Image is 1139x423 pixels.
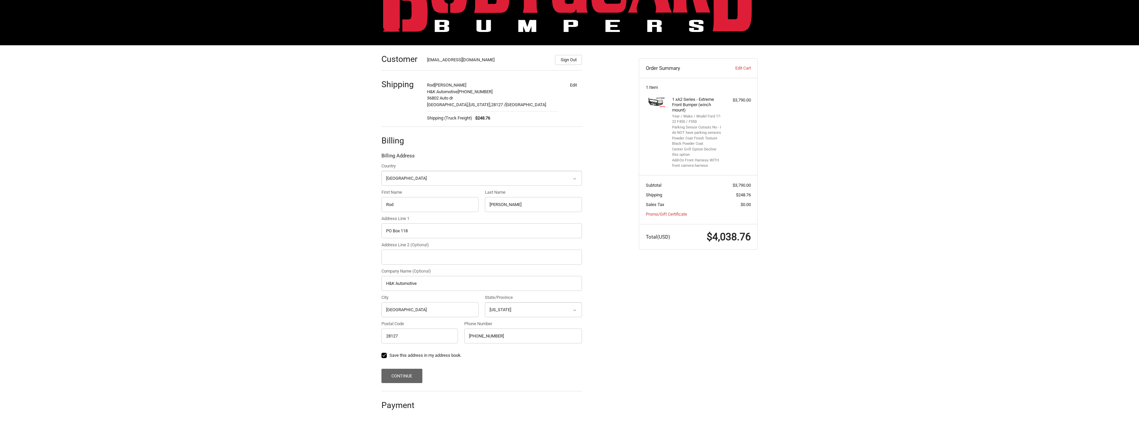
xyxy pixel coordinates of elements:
label: State/Province [485,294,582,301]
span: [US_STATE], [469,102,491,107]
a: Edit Cart [718,65,751,72]
span: $248.76 [472,115,491,121]
label: Address Line 2 [381,242,582,248]
div: [EMAIL_ADDRESS][DOMAIN_NAME] [427,57,549,65]
a: Promo/Gift Certificate [646,212,687,217]
button: Edit [565,80,582,90]
li: Year / Make / Model Ford 17-22 F450 / F550 [672,114,723,125]
label: Country [381,163,582,169]
h3: Order Summary [646,65,718,72]
legend: Billing Address [381,152,415,163]
span: 28127 / [491,102,505,107]
label: Address Line 1 [381,215,582,222]
label: City [381,294,479,301]
li: Powder Coat Finish Texture Black Powder Coat [672,136,723,147]
label: Company Name [381,268,582,275]
span: H&K Automotive [427,89,458,94]
small: (Optional) [412,269,431,274]
span: 36802 Auto dr [427,96,453,101]
h3: 1 Item [646,85,751,90]
label: First Name [381,189,479,196]
span: [GEOGRAPHIC_DATA] [505,102,546,107]
li: Parking Sensor Cutouts No - I do NOT have parking sensors [672,125,723,136]
label: Phone Number [464,320,582,327]
span: Sales Tax [646,202,664,207]
span: [PERSON_NAME] [434,83,466,88]
span: $248.76 [736,192,751,197]
label: Last Name [485,189,582,196]
span: Subtotal [646,183,661,188]
h2: Shipping [381,79,420,90]
h2: Billing [381,135,420,146]
li: Add-On Front Harness WITH front camera harness [672,158,723,169]
span: Total (USD) [646,234,670,240]
span: Shipping (Truck Freight) [427,115,472,121]
div: $3,790.00 [725,97,751,104]
h2: Customer [381,54,420,64]
label: Postal Code [381,320,458,327]
small: (Optional) [410,242,429,247]
span: [GEOGRAPHIC_DATA], [427,102,469,107]
button: Continue [381,369,422,383]
span: $4,038.76 [707,231,751,243]
button: Sign Out [555,55,582,65]
h4: 1 x A2 Series - Extreme Front Bumper (winch mount) [672,97,723,113]
span: Shipping [646,192,662,197]
h2: Payment [381,400,420,410]
span: $0.00 [741,202,751,207]
li: Center Grill Option Decline this option [672,147,723,158]
span: [PHONE_NUMBER] [458,89,493,94]
label: Save this address in my address book. [381,353,582,358]
span: $3,790.00 [733,183,751,188]
span: Rod [427,83,434,88]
